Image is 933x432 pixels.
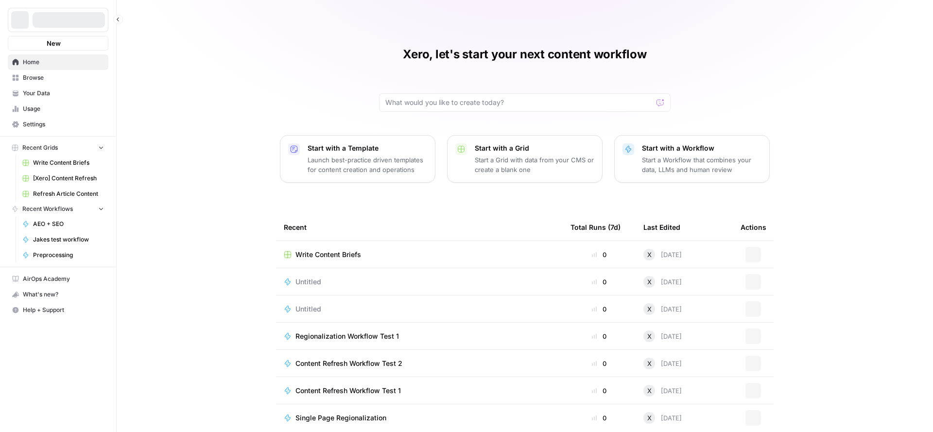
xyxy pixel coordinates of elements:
[8,101,108,117] a: Usage
[23,306,104,314] span: Help + Support
[8,271,108,287] a: AirOps Academy
[643,214,680,241] div: Last Edited
[18,171,108,186] a: [Xero] Content Refresh
[475,155,594,174] p: Start a Grid with data from your CMS or create a blank one
[295,250,361,259] span: Write Content Briefs
[570,277,628,287] div: 0
[447,135,603,183] button: Start with a GridStart a Grid with data from your CMS or create a blank one
[284,277,555,287] a: Untitled
[284,413,555,423] a: Single Page Regionalization
[647,304,652,314] span: X
[8,54,108,70] a: Home
[33,174,104,183] span: [Xero] Content Refresh
[385,98,653,107] input: What would you like to create today?
[570,250,628,259] div: 0
[22,205,73,213] span: Recent Workflows
[33,235,104,244] span: Jakes test workflow
[280,135,435,183] button: Start with a TemplateLaunch best-practice driven templates for content creation and operations
[643,303,682,315] div: [DATE]
[8,117,108,132] a: Settings
[643,276,682,288] div: [DATE]
[308,143,427,153] p: Start with a Template
[284,359,555,368] a: Content Refresh Workflow Test 2
[647,250,652,259] span: X
[18,216,108,232] a: AEO + SEO
[33,158,104,167] span: Write Content Briefs
[47,38,61,48] span: New
[741,214,766,241] div: Actions
[18,186,108,202] a: Refresh Article Content
[308,155,427,174] p: Launch best-practice driven templates for content creation and operations
[475,143,594,153] p: Start with a Grid
[647,413,652,423] span: X
[23,120,104,129] span: Settings
[570,413,628,423] div: 0
[8,140,108,155] button: Recent Grids
[647,359,652,368] span: X
[23,89,104,98] span: Your Data
[33,190,104,198] span: Refresh Article Content
[647,277,652,287] span: X
[23,73,104,82] span: Browse
[23,275,104,283] span: AirOps Academy
[570,386,628,396] div: 0
[570,331,628,341] div: 0
[23,104,104,113] span: Usage
[570,304,628,314] div: 0
[647,331,652,341] span: X
[295,331,399,341] span: Regionalization Workflow Test 1
[403,47,646,62] h1: Xero, let's start your next content workflow
[643,385,682,397] div: [DATE]
[295,359,402,368] span: Content Refresh Workflow Test 2
[647,386,652,396] span: X
[8,302,108,318] button: Help + Support
[295,386,401,396] span: Content Refresh Workflow Test 1
[8,202,108,216] button: Recent Workflows
[614,135,770,183] button: Start with a WorkflowStart a Workflow that combines your data, LLMs and human review
[33,251,104,259] span: Preprocessing
[642,143,761,153] p: Start with a Workflow
[8,287,108,302] button: What's new?
[643,358,682,369] div: [DATE]
[8,86,108,101] a: Your Data
[18,232,108,247] a: Jakes test workflow
[570,214,621,241] div: Total Runs (7d)
[284,386,555,396] a: Content Refresh Workflow Test 1
[295,413,386,423] span: Single Page Regionalization
[642,155,761,174] p: Start a Workflow that combines your data, LLMs and human review
[22,143,58,152] span: Recent Grids
[284,214,555,241] div: Recent
[284,304,555,314] a: Untitled
[284,250,555,259] a: Write Content Briefs
[23,58,104,67] span: Home
[8,70,108,86] a: Browse
[643,412,682,424] div: [DATE]
[643,249,682,260] div: [DATE]
[284,331,555,341] a: Regionalization Workflow Test 1
[33,220,104,228] span: AEO + SEO
[570,359,628,368] div: 0
[8,36,108,51] button: New
[18,247,108,263] a: Preprocessing
[643,330,682,342] div: [DATE]
[295,304,321,314] span: Untitled
[18,155,108,171] a: Write Content Briefs
[295,277,321,287] span: Untitled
